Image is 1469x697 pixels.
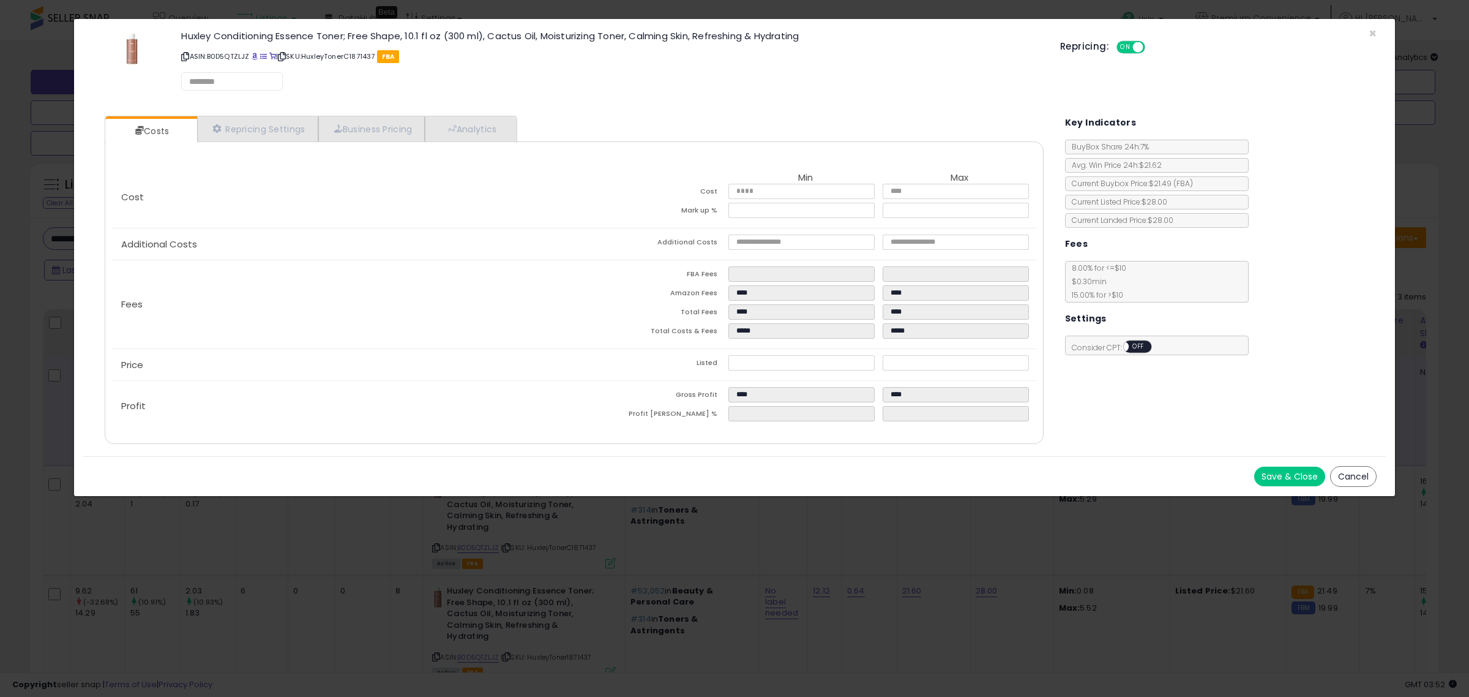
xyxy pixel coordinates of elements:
[1066,141,1149,152] span: BuyBox Share 24h: 7%
[728,173,883,184] th: Min
[574,355,728,374] td: Listed
[574,285,728,304] td: Amazon Fees
[111,300,574,309] p: Fees
[181,47,1042,66] p: ASIN: B0D5QTZLJZ | SKU: HuxleyTonerC1871437
[1066,290,1123,300] span: 15.00 % for > $10
[1129,342,1148,352] span: OFF
[574,387,728,406] td: Gross Profit
[111,360,574,370] p: Price
[1149,178,1193,189] span: $21.49
[1330,466,1377,487] button: Cancel
[1066,263,1126,300] span: 8.00 % for <= $10
[260,51,267,61] a: All offer listings
[574,203,728,222] td: Mark up %
[1173,178,1193,189] span: ( FBA )
[1066,215,1173,225] span: Current Landed Price: $28.00
[574,235,728,254] td: Additional Costs
[377,50,400,63] span: FBA
[574,266,728,285] td: FBA Fees
[1066,178,1193,189] span: Current Buybox Price:
[1065,311,1107,326] h5: Settings
[1066,276,1107,287] span: $0.30 min
[883,173,1037,184] th: Max
[574,184,728,203] td: Cost
[1118,42,1133,53] span: ON
[1143,42,1163,53] span: OFF
[1066,197,1167,207] span: Current Listed Price: $28.00
[124,31,141,68] img: 21yhjyxSjTL._SL60_.jpg
[111,239,574,249] p: Additional Costs
[574,304,728,323] td: Total Fees
[1060,42,1109,51] h5: Repricing:
[1254,467,1325,486] button: Save & Close
[574,406,728,425] td: Profit [PERSON_NAME] %
[105,119,196,143] a: Costs
[252,51,258,61] a: BuyBox page
[181,31,1042,40] h3: Huxley Conditioning Essence Toner; Free Shape, 10.1 fl oz (300 ml), Cactus Oil, Moisturizing Tone...
[1066,342,1168,353] span: Consider CPT:
[111,192,574,202] p: Cost
[1066,160,1162,170] span: Avg. Win Price 24h: $21.62
[318,116,425,141] a: Business Pricing
[574,323,728,342] td: Total Costs & Fees
[425,116,515,141] a: Analytics
[1369,24,1377,42] span: ×
[1065,236,1088,252] h5: Fees
[269,51,276,61] a: Your listing only
[1065,115,1137,130] h5: Key Indicators
[197,116,318,141] a: Repricing Settings
[111,401,574,411] p: Profit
